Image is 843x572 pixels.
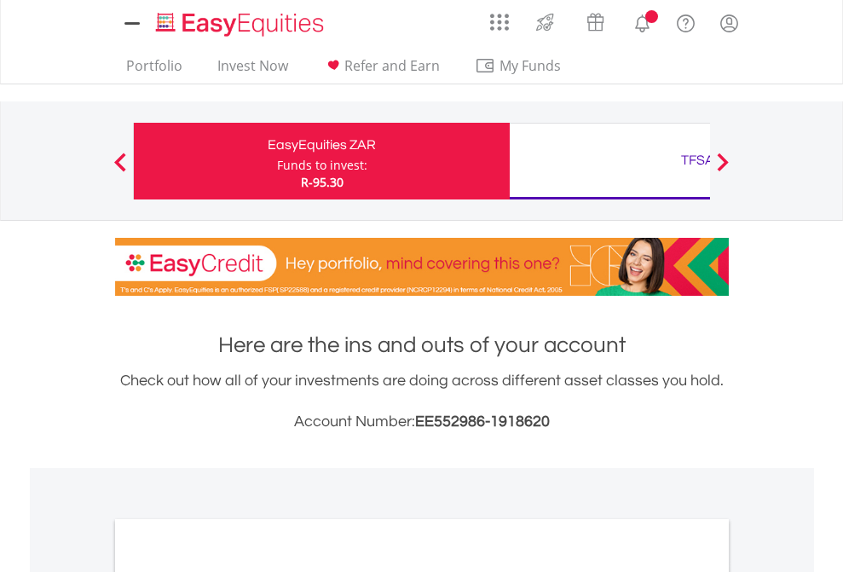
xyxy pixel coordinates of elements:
a: FAQ's and Support [664,4,707,38]
a: My Profile [707,4,751,42]
img: vouchers-v2.svg [581,9,609,36]
a: Invest Now [211,57,295,84]
span: Refer and Earn [344,56,440,75]
img: EasyEquities_Logo.png [153,10,331,38]
a: Home page [149,4,331,38]
span: My Funds [475,55,586,77]
img: EasyCredit Promotion Banner [115,238,729,296]
a: AppsGrid [479,4,520,32]
h3: Account Number: [115,410,729,434]
div: Funds to invest: [277,157,367,174]
a: Vouchers [570,4,621,36]
a: Notifications [621,4,664,38]
span: R-95.30 [301,174,344,190]
a: Refer and Earn [316,57,447,84]
a: Portfolio [119,57,189,84]
img: grid-menu-icon.svg [490,13,509,32]
div: Check out how all of your investments are doing across different asset classes you hold. [115,369,729,434]
button: Previous [103,161,137,178]
img: thrive-v2.svg [531,9,559,36]
button: Next [706,161,740,178]
span: EE552986-1918620 [415,413,550,430]
div: EasyEquities ZAR [144,133,499,157]
h1: Here are the ins and outs of your account [115,330,729,361]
